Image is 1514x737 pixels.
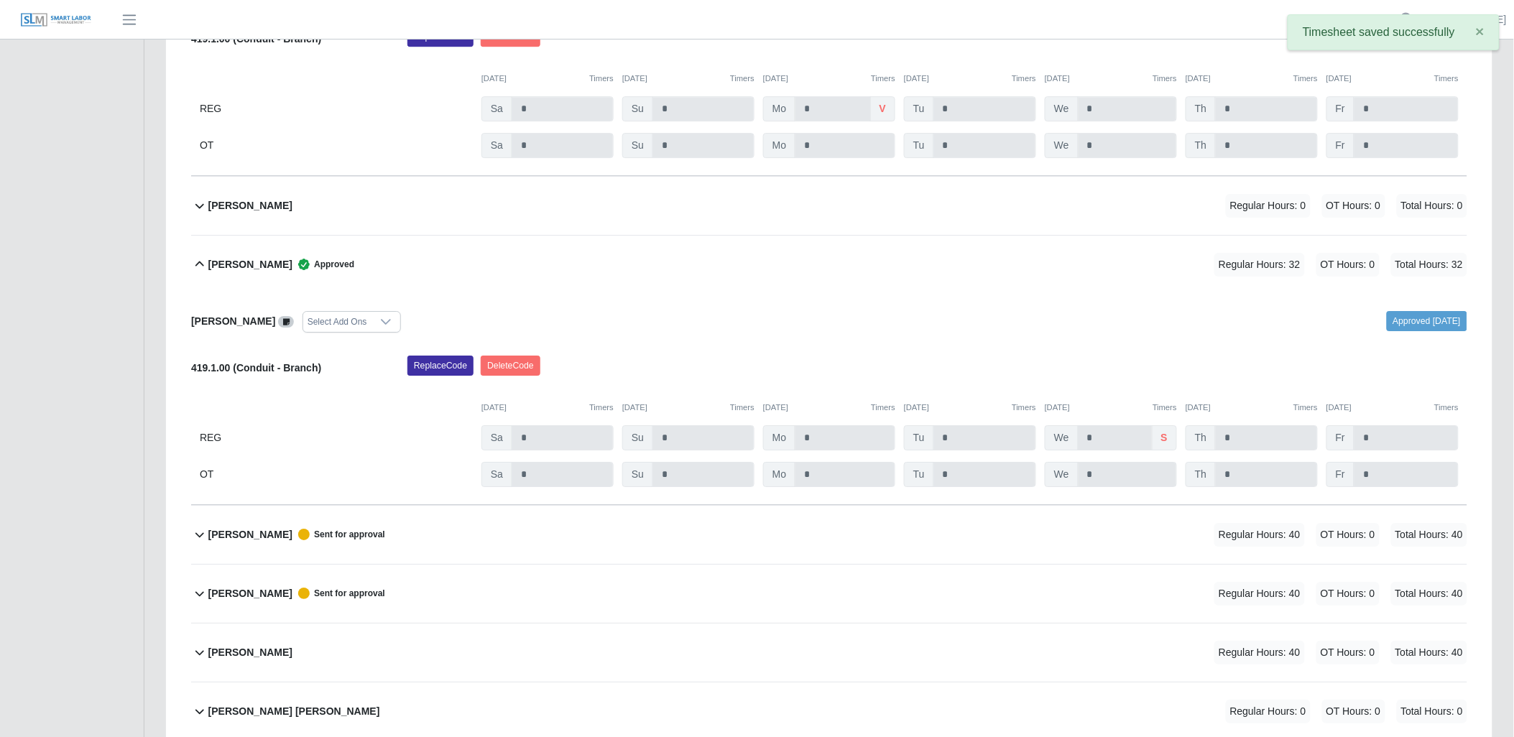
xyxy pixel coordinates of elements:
button: Timers [589,73,614,85]
span: We [1045,133,1079,158]
span: Regular Hours: 0 [1226,700,1311,723]
button: ReplaceCode [407,356,474,376]
span: Approved [292,257,354,272]
div: [DATE] [763,402,895,414]
span: Tu [904,425,934,450]
span: Th [1186,462,1216,487]
span: Sent for approval [292,588,385,599]
span: Regular Hours: 40 [1214,641,1305,664]
div: OT [200,133,473,158]
button: Timers [730,402,754,414]
span: × [1476,23,1485,40]
span: Sa [481,425,512,450]
div: [DATE] [622,73,754,85]
span: Total Hours: 32 [1391,253,1467,277]
button: DeleteCode [481,356,540,376]
span: Sa [481,96,512,121]
div: [DATE] [1045,73,1177,85]
b: 419.1.00 (Conduit - Branch) [191,33,321,45]
div: [DATE] [904,402,1036,414]
span: OT Hours: 0 [1316,523,1380,547]
div: Select Add Ons [303,312,371,332]
b: s [1161,430,1168,445]
button: Timers [1293,73,1318,85]
span: Regular Hours: 40 [1214,523,1305,547]
span: Mo [763,462,795,487]
b: [PERSON_NAME] [208,586,292,601]
span: OT Hours: 0 [1316,582,1380,606]
span: Regular Hours: 32 [1214,253,1305,277]
a: View/Edit Notes [278,315,294,327]
span: Tu [904,96,934,121]
a: [PERSON_NAME] [1424,12,1507,27]
b: [PERSON_NAME] [208,527,292,542]
span: Tu [904,462,934,487]
span: Sa [481,462,512,487]
button: Timers [1012,402,1036,414]
span: We [1045,462,1079,487]
div: [DATE] [481,73,614,85]
div: [DATE] [1186,73,1318,85]
b: [PERSON_NAME] [208,645,292,660]
button: [PERSON_NAME] Approved Regular Hours: 32 OT Hours: 0 Total Hours: 32 [191,236,1467,294]
button: Timers [1153,73,1177,85]
span: Su [622,96,653,121]
button: Timers [871,73,895,85]
span: Fr [1326,96,1354,121]
button: Timers [1153,402,1177,414]
span: Sent for approval [292,529,385,540]
div: [DATE] [904,73,1036,85]
span: Su [622,133,653,158]
span: OT Hours: 0 [1322,194,1385,218]
b: 419.1.00 (Conduit - Branch) [191,362,321,374]
button: Timers [1293,402,1318,414]
div: Timesheet saved successfully [1288,14,1500,50]
button: Timers [1434,73,1459,85]
span: Mo [763,96,795,121]
div: REG [200,425,473,450]
span: OT Hours: 0 [1316,253,1380,277]
span: Th [1186,425,1216,450]
div: [DATE] [1326,73,1459,85]
button: [PERSON_NAME] Sent for approval Regular Hours: 40 OT Hours: 0 Total Hours: 40 [191,506,1467,564]
div: [DATE] [481,402,614,414]
b: [PERSON_NAME] [PERSON_NAME] [208,704,380,719]
b: [PERSON_NAME] [191,315,275,327]
div: REG [200,96,473,121]
span: Th [1186,96,1216,121]
button: Timers [730,73,754,85]
span: Su [622,425,653,450]
img: SLM Logo [20,12,92,28]
span: Su [622,462,653,487]
span: Total Hours: 0 [1397,700,1467,723]
span: Fr [1326,133,1354,158]
button: Timers [1434,402,1459,414]
span: We [1045,425,1079,450]
span: Fr [1326,425,1354,450]
span: Total Hours: 40 [1391,582,1467,606]
span: OT Hours: 0 [1322,700,1385,723]
div: [DATE] [1186,402,1318,414]
span: We [1045,96,1079,121]
div: [DATE] [622,402,754,414]
span: Sa [481,133,512,158]
span: Mo [763,425,795,450]
button: Timers [589,402,614,414]
button: [PERSON_NAME] Sent for approval Regular Hours: 40 OT Hours: 0 Total Hours: 40 [191,565,1467,623]
span: Total Hours: 0 [1397,194,1467,218]
b: [PERSON_NAME] [208,198,292,213]
span: Total Hours: 40 [1391,641,1467,664]
button: [PERSON_NAME] Regular Hours: 40 OT Hours: 0 Total Hours: 40 [191,624,1467,682]
div: [DATE] [1326,402,1459,414]
button: Timers [1012,73,1036,85]
span: Th [1186,133,1216,158]
span: Regular Hours: 0 [1226,194,1311,218]
div: OT [200,462,473,487]
b: v [880,101,886,116]
div: [DATE] [763,73,895,85]
b: [PERSON_NAME] [208,257,292,272]
div: [DATE] [1045,402,1177,414]
span: OT Hours: 0 [1316,641,1380,664]
span: Total Hours: 40 [1391,523,1467,547]
a: Approved [DATE] [1387,311,1467,331]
